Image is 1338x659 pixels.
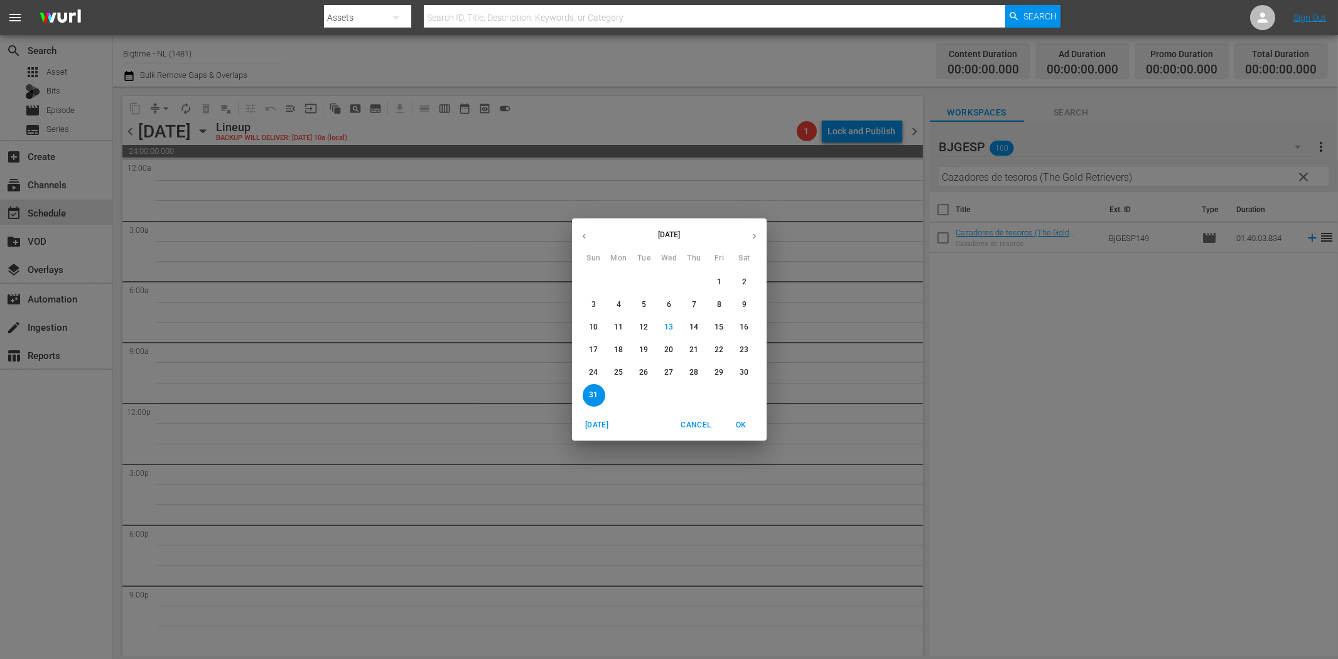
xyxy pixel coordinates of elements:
span: Sat [733,252,756,265]
a: Sign Out [1293,13,1326,23]
p: 23 [740,345,748,355]
span: Search [1023,5,1057,28]
button: 18 [608,339,630,362]
p: 13 [664,322,673,333]
button: 5 [633,294,656,316]
button: 9 [733,294,756,316]
button: 24 [583,362,605,384]
p: 20 [664,345,673,355]
p: 4 [617,299,621,310]
p: 6 [667,299,671,310]
p: 28 [689,367,698,378]
p: 17 [589,345,598,355]
button: 11 [608,316,630,339]
p: 21 [689,345,698,355]
p: 9 [742,299,747,310]
p: 22 [715,345,723,355]
button: 10 [583,316,605,339]
p: 16 [740,322,748,333]
button: 19 [633,339,656,362]
button: 13 [658,316,681,339]
p: 1 [717,277,721,287]
button: 28 [683,362,706,384]
button: 16 [733,316,756,339]
button: 17 [583,339,605,362]
p: 15 [715,322,723,333]
button: 22 [708,339,731,362]
button: 1 [708,271,731,294]
p: [DATE] [596,229,742,240]
span: Cancel [681,419,711,432]
span: Tue [633,252,656,265]
button: 14 [683,316,706,339]
p: 7 [692,299,696,310]
button: 30 [733,362,756,384]
button: 26 [633,362,656,384]
span: OK [726,419,757,432]
p: 11 [614,322,623,333]
span: Mon [608,252,630,265]
p: 24 [589,367,598,378]
p: 31 [589,390,598,400]
p: 3 [591,299,596,310]
p: 8 [717,299,721,310]
p: 10 [589,322,598,333]
span: Wed [658,252,681,265]
p: 26 [639,367,648,378]
button: 7 [683,294,706,316]
p: 18 [614,345,623,355]
p: 29 [715,367,723,378]
button: 15 [708,316,731,339]
button: 12 [633,316,656,339]
span: menu [8,10,23,25]
button: 6 [658,294,681,316]
button: 8 [708,294,731,316]
button: 23 [733,339,756,362]
button: Cancel [676,415,716,436]
button: 25 [608,362,630,384]
p: 2 [742,277,747,287]
p: 14 [689,322,698,333]
button: 29 [708,362,731,384]
button: 27 [658,362,681,384]
span: Thu [683,252,706,265]
button: [DATE] [577,415,617,436]
button: 4 [608,294,630,316]
p: 12 [639,322,648,333]
span: Fri [708,252,731,265]
p: 27 [664,367,673,378]
button: 31 [583,384,605,407]
p: 30 [740,367,748,378]
p: 19 [639,345,648,355]
span: [DATE] [582,419,612,432]
p: 5 [642,299,646,310]
p: 25 [614,367,623,378]
img: ans4CAIJ8jUAAAAAAAAAAAAAAAAAAAAAAAAgQb4GAAAAAAAAAAAAAAAAAAAAAAAAJMjXAAAAAAAAAAAAAAAAAAAAAAAAgAT5G... [30,3,90,33]
button: 3 [583,294,605,316]
button: 2 [733,271,756,294]
button: OK [721,415,762,436]
button: 20 [658,339,681,362]
span: Sun [583,252,605,265]
button: 21 [683,339,706,362]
